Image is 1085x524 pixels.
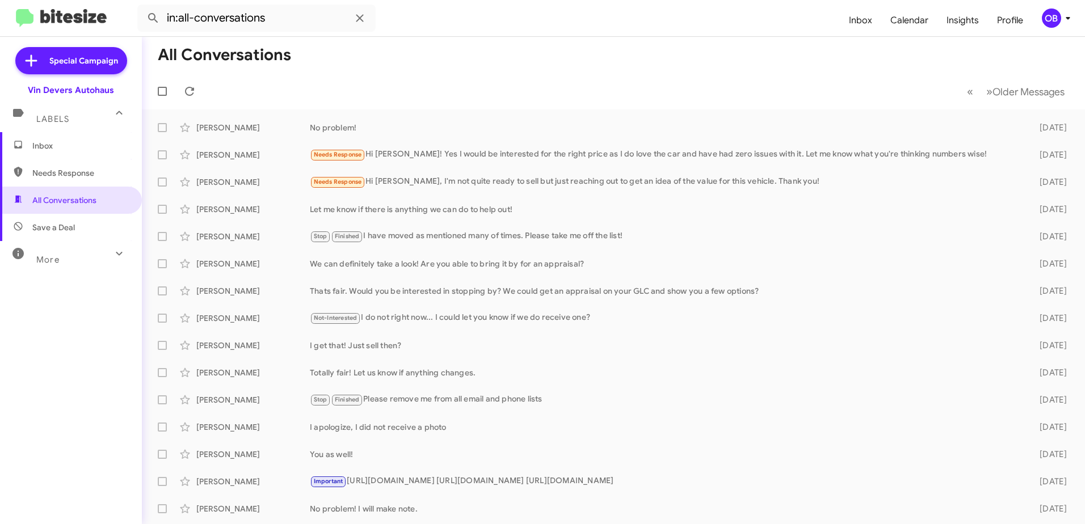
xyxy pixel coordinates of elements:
[1021,367,1076,378] div: [DATE]
[310,311,1021,324] div: I do not right now... I could let you know if we do receive one?
[310,340,1021,351] div: I get that! Just sell then?
[36,114,69,124] span: Labels
[137,5,376,32] input: Search
[196,367,310,378] div: [PERSON_NAME]
[32,222,75,233] span: Save a Deal
[937,4,988,37] a: Insights
[158,46,291,64] h1: All Conversations
[310,122,1021,133] div: No problem!
[196,204,310,215] div: [PERSON_NAME]
[988,4,1032,37] a: Profile
[979,80,1071,103] button: Next
[881,4,937,37] a: Calendar
[32,167,129,179] span: Needs Response
[310,421,1021,433] div: I apologize, I did not receive a photo
[196,149,310,160] div: [PERSON_NAME]
[314,151,362,158] span: Needs Response
[196,421,310,433] div: [PERSON_NAME]
[310,449,1021,460] div: You as well!
[196,476,310,487] div: [PERSON_NAME]
[335,233,360,240] span: Finished
[310,148,1021,161] div: Hi [PERSON_NAME]! Yes I would be interested for the right price as I do love the car and have had...
[1021,231,1076,242] div: [DATE]
[1021,340,1076,351] div: [DATE]
[314,477,343,485] span: Important
[1021,503,1076,514] div: [DATE]
[1021,285,1076,297] div: [DATE]
[32,195,96,206] span: All Conversations
[1021,149,1076,160] div: [DATE]
[335,396,360,403] span: Finished
[196,258,310,269] div: [PERSON_NAME]
[1021,176,1076,188] div: [DATE]
[196,312,310,324] div: [PERSON_NAME]
[1021,312,1076,324] div: [DATE]
[314,314,358,322] span: Not-Interested
[314,178,362,185] span: Needs Response
[196,394,310,405] div: [PERSON_NAME]
[314,233,327,240] span: Stop
[196,449,310,460] div: [PERSON_NAME]
[1021,421,1076,433] div: [DATE]
[960,80,980,103] button: Previous
[310,258,1021,269] div: We can definitely take a look! Are you able to bring it by for an appraisal?
[1042,9,1061,28] div: OB
[310,285,1021,297] div: Thats fair. Would you be interested in stopping by? We could get an appraisal on your GLC and sho...
[28,84,114,96] div: Vin Devers Autohaus
[32,140,129,151] span: Inbox
[986,84,993,99] span: »
[196,285,310,297] div: [PERSON_NAME]
[49,55,118,66] span: Special Campaign
[1021,258,1076,269] div: [DATE]
[967,84,973,99] span: «
[1021,449,1076,460] div: [DATE]
[36,255,60,265] span: More
[310,393,1021,406] div: Please remove me from all email and phone lists
[1021,476,1076,487] div: [DATE]
[196,503,310,514] div: [PERSON_NAME]
[1032,9,1073,28] button: OB
[1021,122,1076,133] div: [DATE]
[310,204,1021,215] div: Let me know if there is anything we can do to help out!
[1021,204,1076,215] div: [DATE]
[314,396,327,403] span: Stop
[196,340,310,351] div: [PERSON_NAME]
[310,367,1021,378] div: Totally fair! Let us know if anything changes.
[840,4,881,37] a: Inbox
[961,80,1071,103] nav: Page navigation example
[196,231,310,242] div: [PERSON_NAME]
[310,503,1021,514] div: No problem! I will make note.
[196,176,310,188] div: [PERSON_NAME]
[310,475,1021,488] div: [URL][DOMAIN_NAME] [URL][DOMAIN_NAME] [URL][DOMAIN_NAME]
[310,175,1021,188] div: Hi [PERSON_NAME], I'm not quite ready to sell but just reaching out to get an idea of the value f...
[196,122,310,133] div: [PERSON_NAME]
[1021,394,1076,405] div: [DATE]
[993,86,1065,98] span: Older Messages
[15,47,127,74] a: Special Campaign
[310,230,1021,243] div: I have moved as mentioned many of times. Please take me off the list!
